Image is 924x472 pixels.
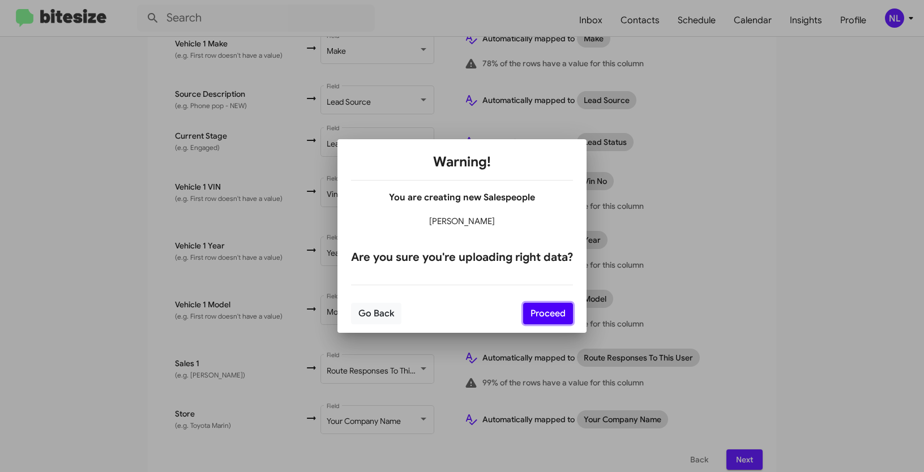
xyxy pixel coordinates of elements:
[351,248,573,267] h2: Are you sure you're uploading right data?
[351,303,401,324] button: Go Back
[389,192,535,203] b: You are creating new Salespeople
[351,153,573,171] h1: Warning!
[523,303,573,324] button: Proceed
[351,214,573,228] h4: [PERSON_NAME]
